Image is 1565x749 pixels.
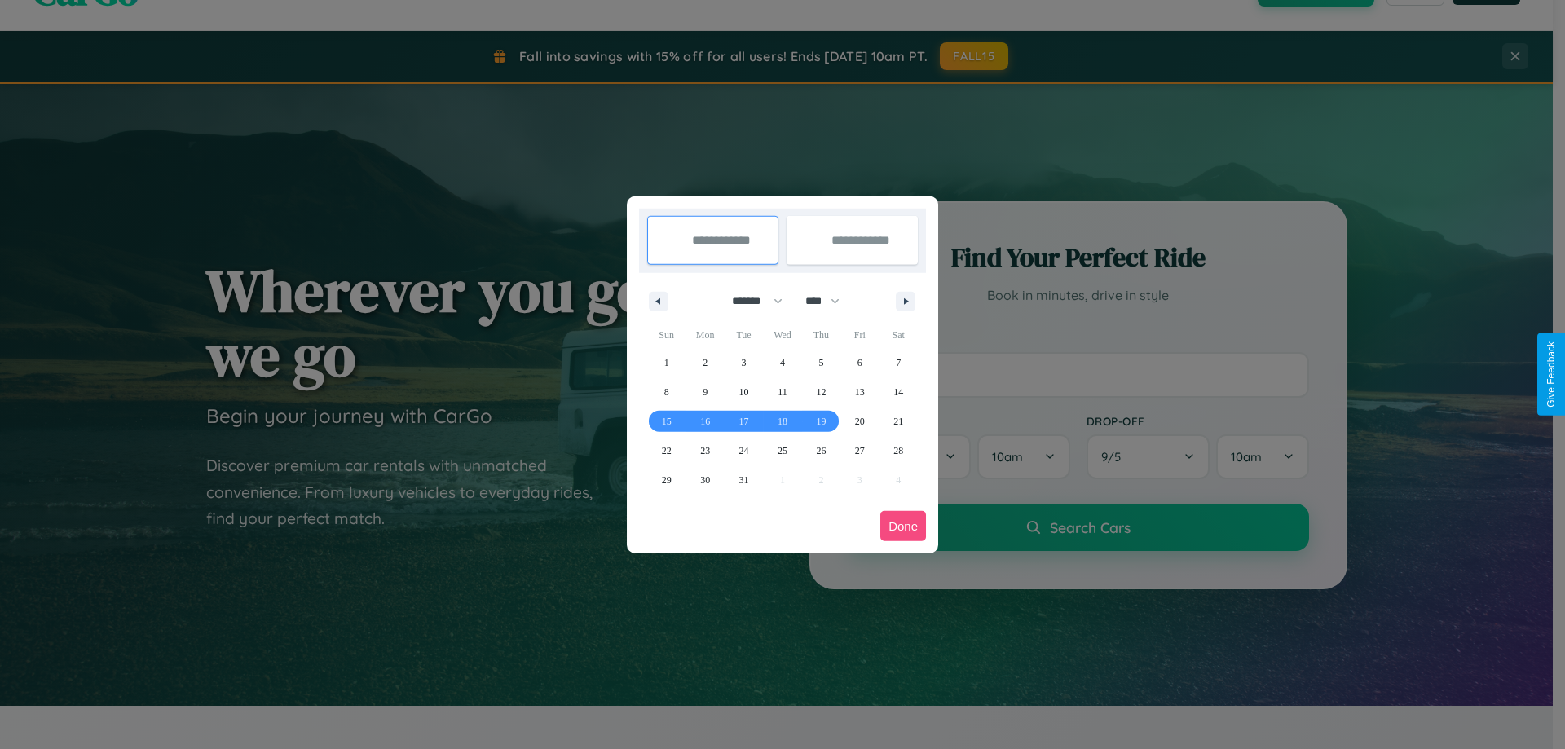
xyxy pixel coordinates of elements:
[647,436,686,465] button: 22
[855,407,865,436] span: 20
[739,407,749,436] span: 17
[647,377,686,407] button: 8
[647,322,686,348] span: Sun
[893,436,903,465] span: 28
[763,407,801,436] button: 18
[647,407,686,436] button: 15
[763,348,801,377] button: 4
[686,436,724,465] button: 23
[857,348,862,377] span: 6
[816,377,826,407] span: 12
[778,407,787,436] span: 18
[780,348,785,377] span: 4
[879,436,918,465] button: 28
[725,465,763,495] button: 31
[725,436,763,465] button: 24
[818,348,823,377] span: 5
[700,407,710,436] span: 16
[840,322,879,348] span: Fri
[662,436,672,465] span: 22
[840,407,879,436] button: 20
[700,436,710,465] span: 23
[840,377,879,407] button: 13
[725,322,763,348] span: Tue
[662,407,672,436] span: 15
[686,322,724,348] span: Mon
[879,407,918,436] button: 21
[879,348,918,377] button: 7
[686,465,724,495] button: 30
[893,377,903,407] span: 14
[802,407,840,436] button: 19
[893,407,903,436] span: 21
[739,465,749,495] span: 31
[703,377,708,407] span: 9
[855,377,865,407] span: 13
[802,348,840,377] button: 5
[816,407,826,436] span: 19
[739,377,749,407] span: 10
[725,348,763,377] button: 3
[840,348,879,377] button: 6
[802,436,840,465] button: 26
[840,436,879,465] button: 27
[763,377,801,407] button: 11
[725,407,763,436] button: 17
[896,348,901,377] span: 7
[662,465,672,495] span: 29
[647,465,686,495] button: 29
[1545,341,1557,408] div: Give Feedback
[647,348,686,377] button: 1
[816,436,826,465] span: 26
[879,377,918,407] button: 14
[739,436,749,465] span: 24
[664,377,669,407] span: 8
[742,348,747,377] span: 3
[763,322,801,348] span: Wed
[778,377,787,407] span: 11
[855,436,865,465] span: 27
[686,407,724,436] button: 16
[725,377,763,407] button: 10
[802,322,840,348] span: Thu
[686,348,724,377] button: 2
[700,465,710,495] span: 30
[802,377,840,407] button: 12
[703,348,708,377] span: 2
[880,511,926,541] button: Done
[686,377,724,407] button: 9
[664,348,669,377] span: 1
[778,436,787,465] span: 25
[763,436,801,465] button: 25
[879,322,918,348] span: Sat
